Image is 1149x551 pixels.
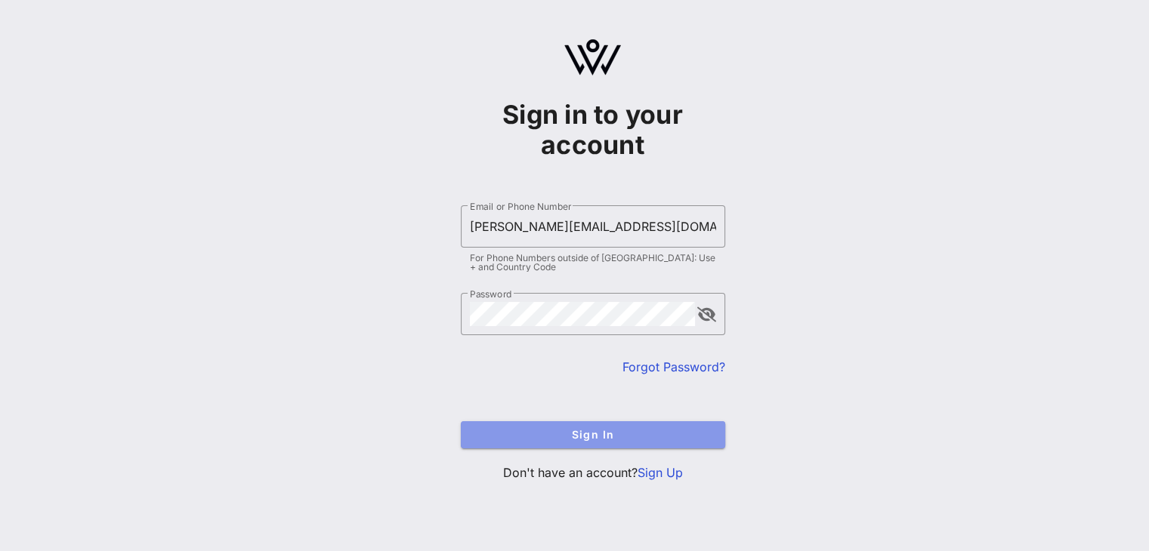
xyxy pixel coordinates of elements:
p: Don't have an account? [461,463,725,482]
label: Password [470,288,512,300]
a: Forgot Password? [622,359,725,374]
a: Sign Up [638,465,683,480]
span: Sign In [473,428,713,441]
button: append icon [697,307,716,322]
h1: Sign in to your account [461,100,725,160]
div: For Phone Numbers outside of [GEOGRAPHIC_DATA]: Use + and Country Code [470,254,716,272]
label: Email or Phone Number [470,201,571,212]
img: logo.svg [564,39,621,75]
button: Sign In [461,421,725,448]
